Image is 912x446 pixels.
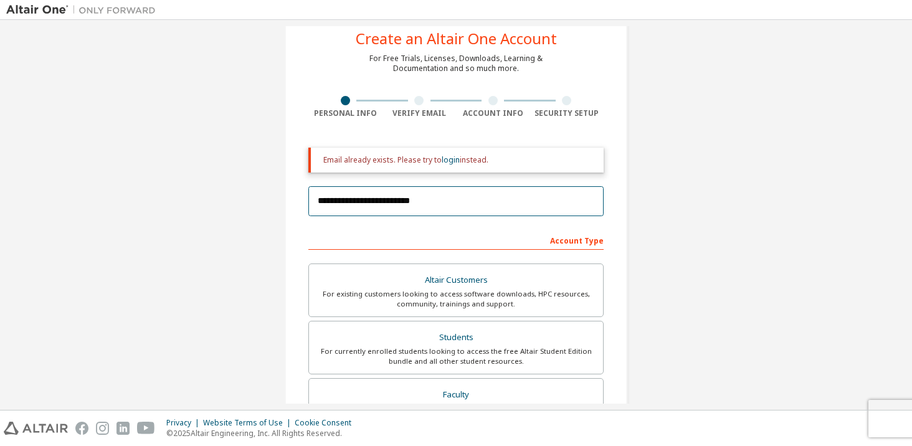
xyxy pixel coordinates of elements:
div: Faculty [316,386,596,404]
a: login [442,154,460,165]
div: Account Info [456,108,530,118]
img: altair_logo.svg [4,422,68,435]
p: © 2025 Altair Engineering, Inc. All Rights Reserved. [166,428,359,439]
div: Privacy [166,418,203,428]
div: Security Setup [530,108,604,118]
div: Create an Altair One Account [356,31,557,46]
img: youtube.svg [137,422,155,435]
div: Students [316,329,596,346]
div: For existing customers looking to access software downloads, HPC resources, community, trainings ... [316,289,596,309]
div: For Free Trials, Licenses, Downloads, Learning & Documentation and so much more. [369,54,543,74]
div: Email already exists. Please try to instead. [323,155,594,165]
div: Cookie Consent [295,418,359,428]
img: facebook.svg [75,422,88,435]
div: Account Type [308,230,604,250]
div: For currently enrolled students looking to access the free Altair Student Edition bundle and all ... [316,346,596,366]
div: Website Terms of Use [203,418,295,428]
div: For faculty & administrators of academic institutions administering students and accessing softwa... [316,403,596,423]
div: Altair Customers [316,272,596,289]
img: linkedin.svg [116,422,130,435]
img: instagram.svg [96,422,109,435]
img: Altair One [6,4,162,16]
div: Verify Email [382,108,457,118]
div: Personal Info [308,108,382,118]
